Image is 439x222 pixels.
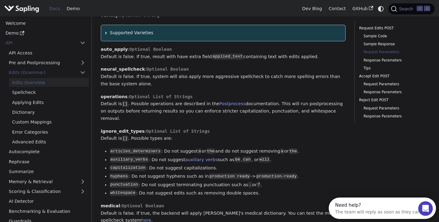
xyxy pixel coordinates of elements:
[6,10,92,17] div: The team will reply as soon as they can
[349,4,376,13] a: GitHub
[185,157,218,162] a: auxiliary verbs
[146,67,189,72] span: Optional Boolean
[388,3,434,14] button: Search (Command+K)
[242,157,251,163] code: can
[280,148,284,154] code: a
[364,57,426,63] a: Response Parameters
[359,97,428,103] a: Reject Edit POST
[359,73,428,79] a: Accept Edit POST
[122,135,128,142] code: []
[2,29,89,38] a: Demo
[146,129,210,134] span: Optional List of Strings
[46,4,63,13] a: Docs
[248,182,252,188] code: .
[299,4,325,13] a: Dev Blog
[2,19,89,28] a: Welcome
[129,47,172,52] span: Optional Boolean
[9,98,89,107] a: Applying Edits
[329,198,436,219] iframe: Intercom live chat discovery launcher
[364,41,426,47] a: Sample Response
[256,173,297,179] code: production-ready
[4,4,41,13] a: Sapling.ai
[2,39,77,47] a: API
[6,167,89,176] a: Summarize
[101,203,120,208] strong: medical
[9,128,89,136] a: Error Categories
[219,101,245,106] a: Postprocess
[101,47,128,52] strong: auto_apply
[77,39,89,47] button: Collapse sidebar category 'API'
[289,148,297,154] code: the
[110,156,346,164] li: : Do not suggest such as , , or .
[110,165,146,171] code: capitalization
[359,25,428,31] a: Request Edits POST
[105,29,341,37] summary: Supported Varieties
[9,118,89,127] a: Custom Mappings
[101,67,145,72] strong: neural_spellcheck
[110,157,149,163] code: auxiliary_verbs
[129,94,193,99] span: Optional List of Strings
[63,4,83,13] a: Demo
[209,173,251,179] code: production ready
[101,93,346,122] p: : Default is . Possible operations are described in the documentation. This will run postprocessi...
[6,68,89,77] a: Edits (Grammar)
[257,182,261,188] code: ?
[122,101,128,107] code: []
[364,89,426,95] a: Response Parameters
[110,182,139,188] code: punctuation
[234,157,241,163] code: be
[101,128,346,142] p: : Default is . Possible types are:
[110,173,346,180] li: : Do not suggest hyphens such as in -> .
[9,88,89,97] a: Spellcheck
[364,49,426,55] a: Request Parameters
[6,187,89,196] a: Scoring & Classification
[9,108,89,117] a: Dictionary
[101,66,346,87] p: : Default is false. If true, system will also apply more aggressive spellcheck to catch more spel...
[212,54,243,60] code: applied_text
[364,113,426,119] a: Response Parameters
[6,177,89,186] a: Memory & Retrieval
[6,147,89,156] a: Autocomplete
[6,197,89,206] a: AI Detector
[9,78,89,87] a: Edits Overview
[418,201,433,216] iframe: Intercom live chat
[110,148,161,154] code: articles_determiners
[101,46,346,61] p: : Default is false. If true, result with have extra field containing text with edits applied.
[110,173,129,179] code: hyphens
[6,48,89,57] a: API Access
[110,190,346,197] li: : Do not suggest edits such as removing double spaces.
[101,129,145,134] strong: ignore_edit_types
[6,207,89,216] a: Benchmarking & Evaluation
[122,203,164,208] span: Optional Boolean
[364,33,426,39] a: Sample Code
[6,5,92,10] div: Need help?
[417,6,423,11] kbd: ⌘
[397,6,417,11] span: Search
[4,4,39,13] img: Sapling.ai
[6,157,89,166] a: Rephrase
[424,6,430,11] kbd: K
[110,148,346,155] li: : Do not suggest or and do not suggest removing or .
[325,4,349,13] a: Contact
[206,148,215,154] code: the
[364,81,426,87] a: Request Parameters
[364,105,426,111] a: Request Parameters
[9,138,89,146] a: Advanced Edits
[198,148,202,154] code: a
[110,190,136,196] code: whitespace
[259,157,270,163] code: will
[377,4,385,13] button: Switch between dark and light mode (currently system mode)
[364,65,426,71] a: Tips
[2,2,110,19] div: Open Intercom Messenger
[110,165,346,172] li: : Do not suggest capitalizations.
[110,181,346,189] li: : Do not suggest terminating punctuation such as or .
[6,58,89,67] a: Pre and Postprocessing
[101,94,127,99] strong: operations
